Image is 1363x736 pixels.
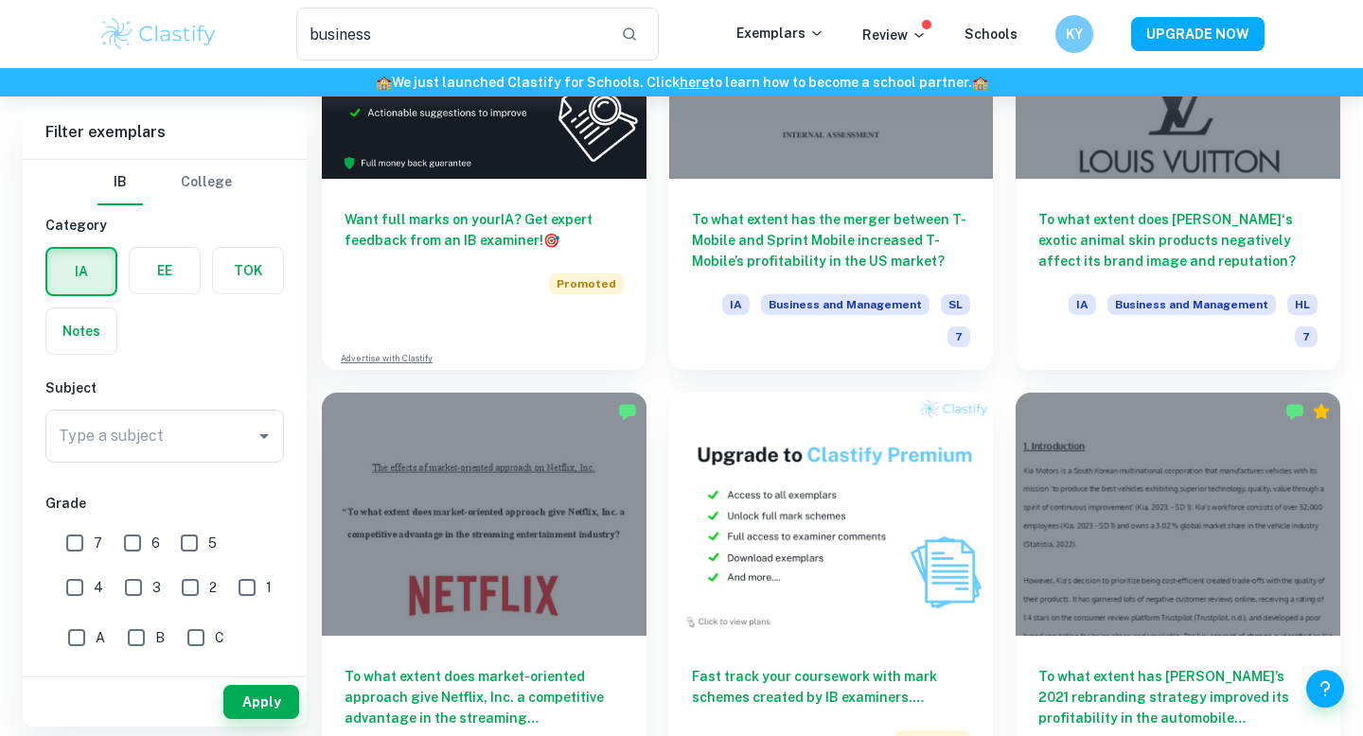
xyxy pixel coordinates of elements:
img: Clastify logo [98,15,219,53]
span: A [96,627,105,648]
span: 6 [151,533,160,553]
div: Filter type choice [97,160,232,205]
input: Search for any exemplars... [296,8,606,61]
a: Schools [965,26,1018,42]
h6: Subject [45,377,284,398]
img: Thumbnail [669,393,994,636]
p: Exemplars [736,23,824,44]
h6: We just launched Clastify for Schools. Click to learn how to become a school partner. [4,72,1359,93]
span: SL [941,294,970,315]
div: Premium [1312,402,1331,421]
span: IA [722,294,750,315]
span: 5 [208,533,217,553]
button: Apply [223,685,299,719]
span: C [215,627,224,648]
h6: To what extent has [PERSON_NAME]’s 2021 rebranding strategy improved its profitability in the aut... [1038,666,1318,728]
span: 7 [94,533,102,553]
button: IB [97,160,143,205]
span: Business and Management [761,294,929,315]
h6: Want full marks on your IA ? Get expert feedback from an IB examiner! [345,209,624,251]
span: 1 [266,577,272,598]
button: Open [251,423,277,449]
span: 7 [1295,326,1318,347]
span: Business and Management [1107,294,1276,315]
button: Notes [46,308,116,354]
p: Review [862,25,927,45]
span: B [155,627,165,648]
img: Marked [618,402,637,421]
span: 🏫 [376,75,392,90]
h6: Category [45,215,284,236]
button: UPGRADE NOW [1131,17,1265,51]
a: here [680,75,709,90]
h6: Grade [45,493,284,514]
button: KY [1055,15,1093,53]
h6: To what extent does [PERSON_NAME]‘s exotic animal skin products negatively affect its brand image... [1038,209,1318,272]
span: 4 [94,577,103,598]
button: Help and Feedback [1306,670,1344,708]
span: IA [1069,294,1096,315]
h6: KY [1064,24,1086,44]
button: IA [47,249,115,294]
span: 7 [947,326,970,347]
span: 2 [209,577,217,598]
span: Promoted [549,273,624,294]
button: EE [130,248,200,293]
h6: Fast track your coursework with mark schemes created by IB examiners. Upgrade now [692,666,971,708]
h6: To what extent does market-oriented approach give Netflix, Inc. a competitive advantage in the st... [345,666,624,728]
a: Advertise with Clastify [341,352,433,365]
span: 🏫 [972,75,988,90]
button: TOK [213,248,283,293]
img: Marked [1285,402,1304,421]
button: College [181,160,232,205]
span: HL [1287,294,1318,315]
span: 3 [152,577,161,598]
h6: Filter exemplars [23,106,307,159]
span: 🎯 [543,233,559,248]
h6: To what extent has the merger between T-Mobile and Sprint Mobile increased T-Mobile’s profitabili... [692,209,971,272]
